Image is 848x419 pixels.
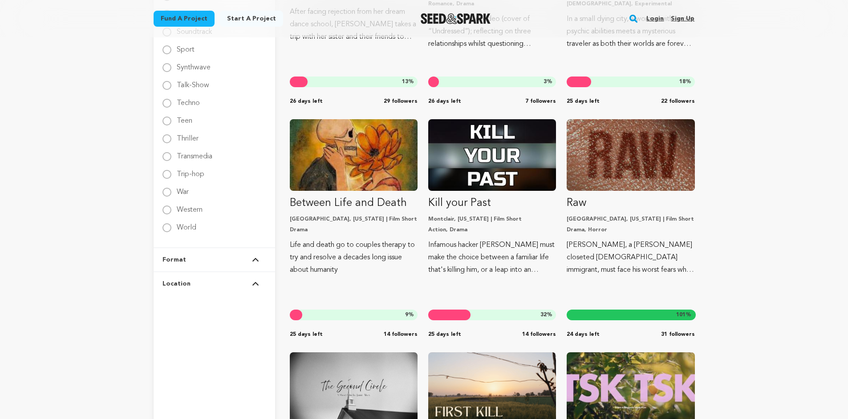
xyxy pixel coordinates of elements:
[646,12,664,26] a: Login
[428,196,556,210] p: Kill your Past
[544,79,547,85] span: 3
[567,98,600,105] span: 25 days left
[402,79,408,85] span: 13
[567,239,694,276] p: [PERSON_NAME], a [PERSON_NAME] closeted [DEMOGRAPHIC_DATA] immigrant, must face his worst fears w...
[177,217,196,231] label: World
[290,226,418,234] p: Drama
[177,164,204,178] label: Trip-hop
[177,199,203,214] label: Western
[671,12,694,26] a: Sign up
[522,331,556,338] span: 14 followers
[428,119,556,276] a: Fund Kill your Past
[679,79,686,85] span: 18
[428,216,556,223] p: Montclair, [US_STATE] | Film Short
[540,312,547,318] span: 32
[252,258,259,262] img: Seed&Spark Arrow Up Icon
[290,119,418,276] a: Fund Between Life and Death
[290,196,418,210] p: Between Life and Death
[290,98,323,105] span: 26 days left
[384,98,418,105] span: 29 followers
[177,93,200,107] label: Techno
[405,312,408,318] span: 9
[402,78,414,85] span: %
[540,311,552,318] span: %
[567,196,694,210] p: Raw
[177,75,209,89] label: Talk-Show
[162,279,191,288] span: Location
[661,98,695,105] span: 22 followers
[177,128,199,142] label: Thriller
[676,312,686,318] span: 101
[661,331,695,338] span: 31 followers
[567,331,600,338] span: 24 days left
[290,331,323,338] span: 25 days left
[220,11,283,27] a: Start a project
[162,255,186,264] span: Format
[177,181,189,196] label: War
[177,57,211,71] label: Synthwave
[421,13,491,24] a: Seed&Spark Homepage
[154,11,215,27] a: Fund a project
[384,331,418,338] span: 14 followers
[177,110,192,125] label: Teen
[290,216,418,223] p: [GEOGRAPHIC_DATA], [US_STATE] | Film Short
[428,239,556,276] p: Infamous hacker [PERSON_NAME] must make the choice between a familiar life that's killing him, or...
[290,239,418,276] p: Life and death go to couples therapy to try and resolve a decades long issue about humanity
[252,282,259,286] img: Seed&Spark Arrow Up Icon
[567,226,694,234] p: Drama, Horror
[421,13,491,24] img: Seed&Spark Logo Dark Mode
[162,272,266,295] button: Location
[177,39,195,53] label: Sport
[567,216,694,223] p: [GEOGRAPHIC_DATA], [US_STATE] | Film Short
[428,226,556,234] p: Action, Drama
[567,119,694,276] a: Fund Raw
[676,311,691,318] span: %
[162,248,266,271] button: Format
[177,146,212,160] label: Transmedia
[428,98,461,105] span: 26 days left
[544,78,552,85] span: %
[405,311,414,318] span: %
[679,78,691,85] span: %
[525,98,556,105] span: 7 followers
[428,331,461,338] span: 25 days left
